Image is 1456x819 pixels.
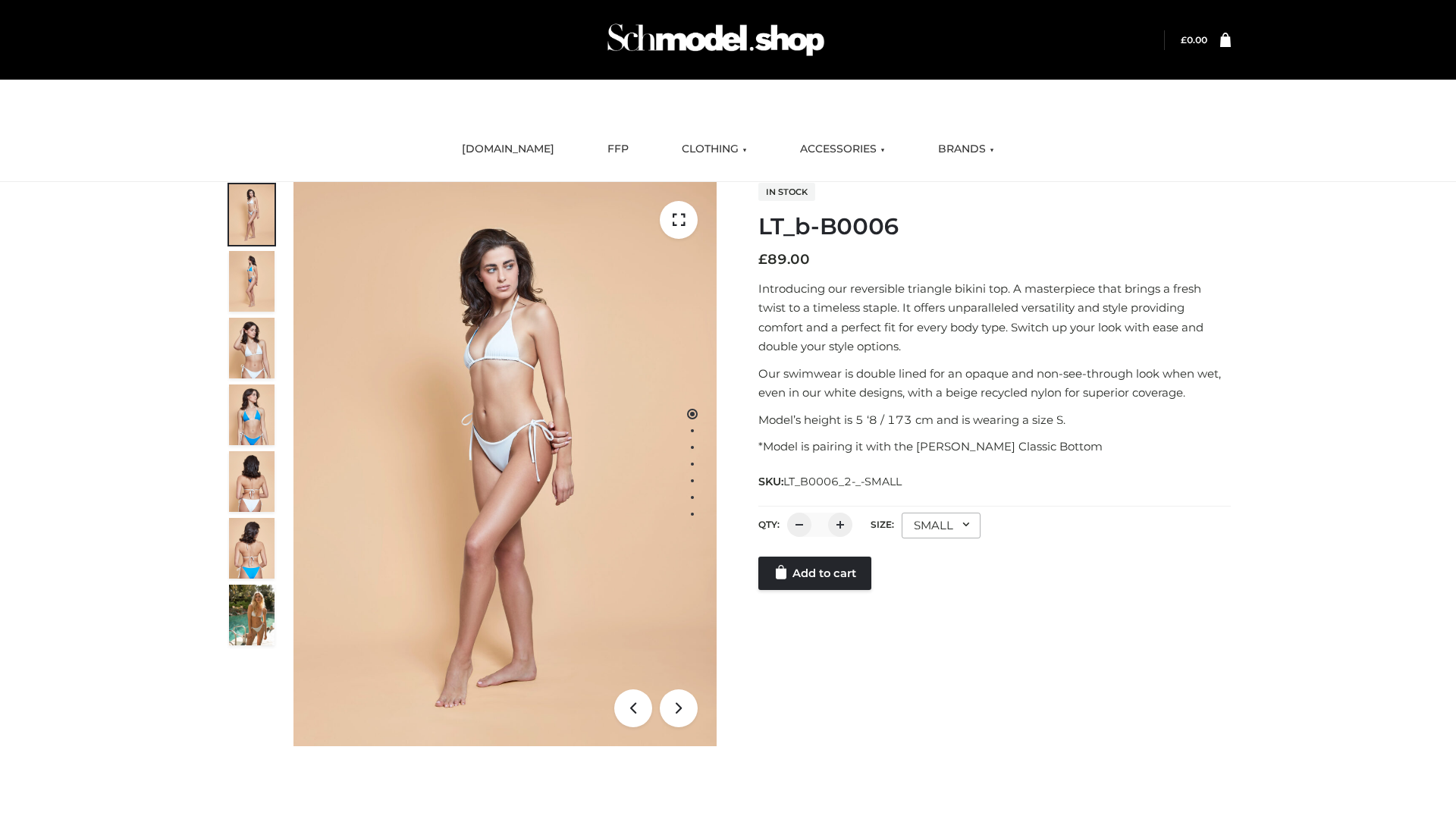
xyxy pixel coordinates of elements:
div: SMALL [902,513,981,538]
a: FFP [596,133,640,166]
img: Schmodel Admin 964 [602,10,830,70]
img: ArielClassicBikiniTop_CloudNine_AzureSky_OW114ECO_8-scaled.jpg [229,518,275,579]
img: ArielClassicBikiniTop_CloudNine_AzureSky_OW114ECO_1-scaled.jpg [229,184,275,245]
label: Size: [871,519,894,530]
a: BRANDS [927,133,1006,166]
p: *Model is pairing it with the [PERSON_NAME] Classic Bottom [758,437,1231,457]
p: Model’s height is 5 ‘8 / 173 cm and is wearing a size S. [758,410,1231,430]
img: ArielClassicBikiniTop_CloudNine_AzureSky_OW114ECO_7-scaled.jpg [229,451,275,512]
img: ArielClassicBikiniTop_CloudNine_AzureSky_OW114ECO_1 [293,182,717,746]
img: ArielClassicBikiniTop_CloudNine_AzureSky_OW114ECO_2-scaled.jpg [229,251,275,312]
p: Introducing our reversible triangle bikini top. A masterpiece that brings a fresh twist to a time... [758,279,1231,356]
a: £0.00 [1181,34,1207,45]
span: LT_B0006_2-_-SMALL [783,475,902,488]
bdi: 89.00 [758,251,810,268]
span: £ [758,251,767,268]
span: £ [1181,34,1187,45]
p: Our swimwear is double lined for an opaque and non-see-through look when wet, even in our white d... [758,364,1231,403]
h1: LT_b-B0006 [758,213,1231,240]
img: ArielClassicBikiniTop_CloudNine_AzureSky_OW114ECO_4-scaled.jpg [229,384,275,445]
span: In stock [758,183,815,201]
a: [DOMAIN_NAME] [450,133,566,166]
span: SKU: [758,472,903,491]
img: Arieltop_CloudNine_AzureSky2.jpg [229,585,275,645]
a: Add to cart [758,557,871,590]
label: QTY: [758,519,780,530]
a: CLOTHING [670,133,758,166]
a: ACCESSORIES [789,133,896,166]
bdi: 0.00 [1181,34,1207,45]
img: ArielClassicBikiniTop_CloudNine_AzureSky_OW114ECO_3-scaled.jpg [229,318,275,378]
